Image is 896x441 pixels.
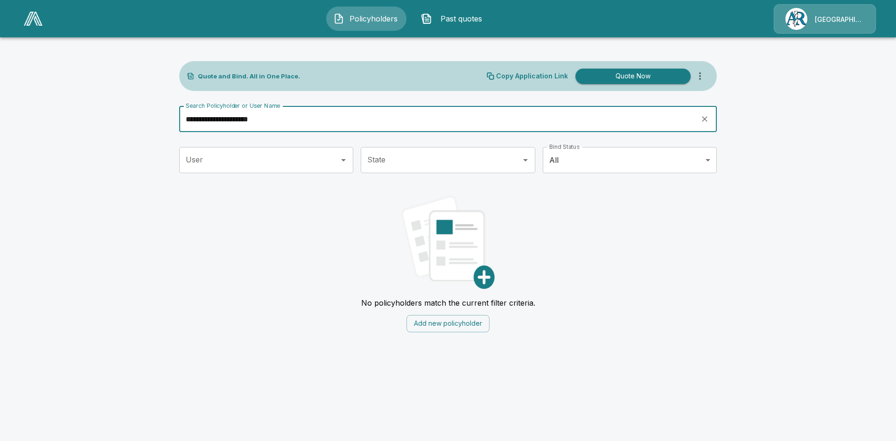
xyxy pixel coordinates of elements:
div: All [543,147,717,173]
label: Search Policyholder or User Name [186,102,280,110]
label: Bind Status [549,143,580,151]
button: Open [519,154,532,167]
p: No policyholders match the current filter criteria. [361,298,535,308]
button: Quote Now [575,69,691,84]
button: more [691,67,709,85]
button: Open [337,154,350,167]
img: Policyholders Icon [333,13,344,24]
button: Policyholders IconPolicyholders [326,7,406,31]
img: AA Logo [24,12,42,26]
button: Add new policyholder [406,315,490,332]
a: Quote Now [572,69,691,84]
p: Quote and Bind. All in One Place. [198,73,300,79]
span: Policyholders [348,13,399,24]
span: Past quotes [436,13,487,24]
button: Past quotes IconPast quotes [414,7,494,31]
img: Past quotes Icon [421,13,432,24]
p: Copy Application Link [496,73,568,79]
a: Add new policyholder [406,318,490,328]
button: clear search [698,112,712,126]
